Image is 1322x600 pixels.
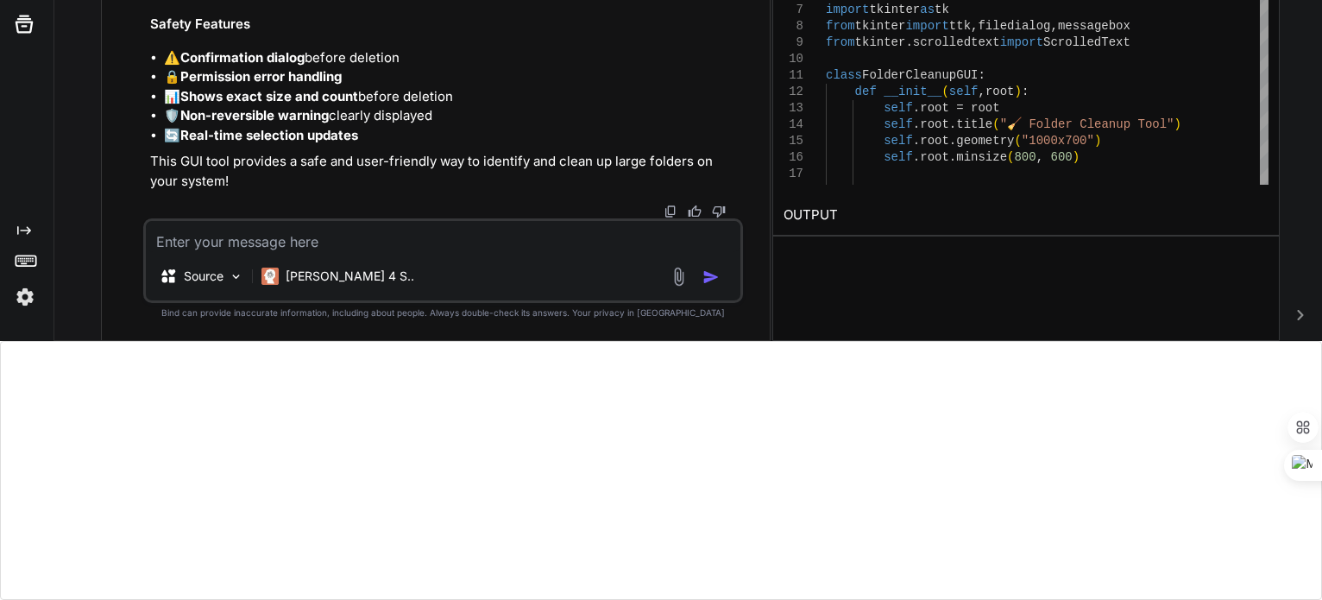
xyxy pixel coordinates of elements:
[978,19,1050,33] span: filedialog
[913,117,992,131] span: .root.title
[712,205,726,218] img: dislike
[992,117,999,131] span: (
[1058,19,1130,33] span: messagebox
[784,2,803,18] div: 7
[935,3,949,16] span: tk
[826,19,855,33] span: from
[669,267,689,287] img: attachment
[978,68,985,82] span: :
[913,101,1000,115] span: .root = root
[150,15,740,35] h2: Safety Features
[150,152,740,191] p: This GUI tool provides a safe and user-friendly way to identify and clean up large folders on you...
[180,127,358,143] strong: Real-time selection updates
[862,68,978,82] span: FolderCleanupGUI
[784,100,803,117] div: 13
[688,205,702,218] img: like
[1050,150,1072,164] span: 600
[784,117,803,133] div: 14
[1014,85,1021,98] span: )
[286,268,414,285] p: [PERSON_NAME] 4 S..
[1022,134,1094,148] span: "1000x700"
[702,268,720,286] img: icon
[784,166,803,182] div: 17
[143,306,743,319] p: Bind can provide inaccurate information, including about people. Always double-check its answers....
[664,205,677,218] img: copy
[184,268,223,285] p: Source
[180,88,358,104] strong: Shows exact size and count
[180,49,305,66] strong: Confirmation dialog
[826,35,855,49] span: from
[884,101,913,115] span: self
[784,18,803,35] div: 8
[985,85,1015,98] span: root
[978,85,985,98] span: ,
[913,150,1007,164] span: .root.minsize
[784,182,803,199] div: 18
[180,68,342,85] strong: Permission error handling
[784,84,803,100] div: 12
[884,183,985,197] span: # Data storage
[1007,150,1014,164] span: (
[905,19,948,33] span: import
[164,106,740,126] li: 🛡️ clearly displayed
[784,67,803,84] div: 11
[229,269,243,284] img: Pick Models
[941,85,948,98] span: (
[1014,134,1021,148] span: (
[869,3,920,16] span: tkinter
[1050,19,1057,33] span: ,
[854,35,999,49] span: tkinter.scrolledtext
[854,19,905,33] span: tkinter
[884,117,913,131] span: self
[784,133,803,149] div: 15
[164,67,740,87] li: 🔒
[1043,35,1130,49] span: ScrolledText
[1072,150,1079,164] span: )
[773,195,1279,236] h2: OUTPUT
[884,85,941,98] span: __init__
[164,126,740,146] li: 🔄
[1036,150,1042,164] span: ,
[920,3,935,16] span: as
[261,268,279,285] img: Claude 4 Sonnet
[826,3,869,16] span: import
[1174,117,1180,131] span: )
[913,134,1015,148] span: .root.geometry
[884,150,913,164] span: self
[164,87,740,107] li: 📊 before deletion
[999,35,1042,49] span: import
[884,134,913,148] span: self
[1014,150,1036,164] span: 800
[949,19,971,33] span: ttk
[784,149,803,166] div: 16
[10,282,40,312] img: settings
[971,19,978,33] span: ,
[949,85,979,98] span: self
[180,107,329,123] strong: Non-reversible warning
[1094,134,1101,148] span: )
[784,35,803,51] div: 9
[826,68,862,82] span: class
[1022,85,1029,98] span: :
[999,117,1174,131] span: "🧹 Folder Cleanup Tool"
[164,48,740,68] li: ⚠️ before deletion
[784,51,803,67] div: 10
[854,85,876,98] span: def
